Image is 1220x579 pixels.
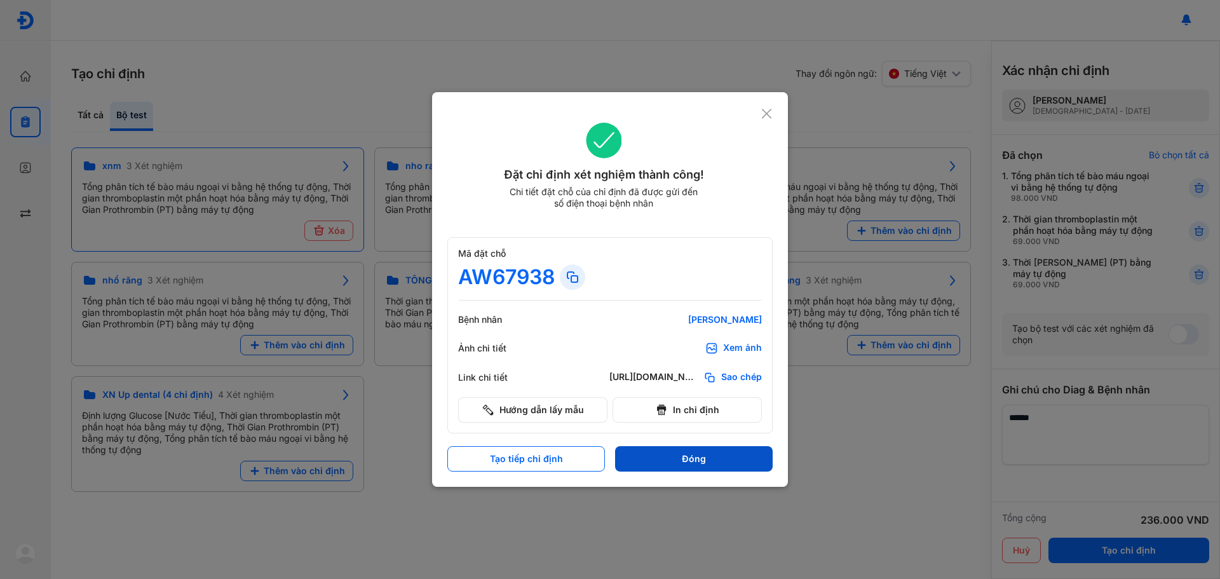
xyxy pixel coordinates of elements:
div: [URL][DOMAIN_NAME] [609,371,698,384]
div: Mã đặt chỗ [458,248,762,259]
button: Hướng dẫn lấy mẫu [458,397,607,423]
div: Link chi tiết [458,372,534,383]
div: Chi tiết đặt chỗ của chỉ định đã được gửi đến số điện thoại bệnh nhân [504,186,703,209]
div: Đặt chỉ định xét nghiệm thành công! [447,166,761,184]
div: Xem ảnh [723,342,762,355]
div: [PERSON_NAME] [609,314,762,325]
button: Tạo tiếp chỉ định [447,446,605,472]
div: Bệnh nhân [458,314,534,325]
button: In chỉ định [613,397,762,423]
div: AW67938 [458,264,555,290]
div: Ảnh chi tiết [458,343,534,354]
span: Sao chép [721,371,762,384]
button: Đóng [615,446,773,472]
